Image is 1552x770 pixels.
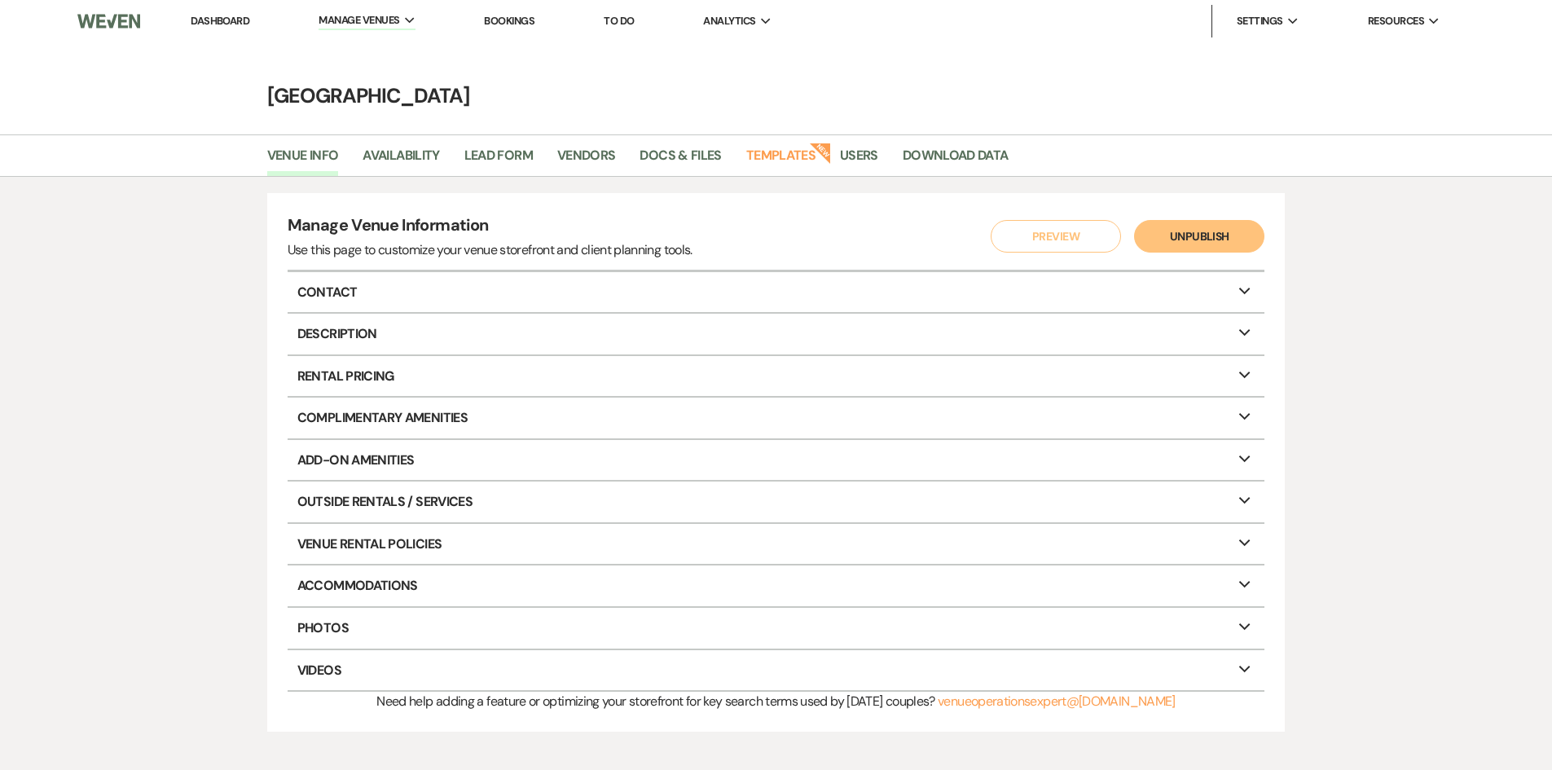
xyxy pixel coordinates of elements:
[288,398,1265,438] p: Complimentary Amenities
[288,565,1265,606] p: Accommodations
[191,14,249,28] a: Dashboard
[267,145,339,176] a: Venue Info
[288,314,1265,354] p: Description
[319,12,399,29] span: Manage Venues
[288,240,692,260] div: Use this page to customize your venue storefront and client planning tools.
[484,14,534,28] a: Bookings
[987,220,1117,253] a: Preview
[288,440,1265,481] p: Add-On Amenities
[77,4,139,38] img: Weven Logo
[746,145,816,176] a: Templates
[640,145,721,176] a: Docs & Files
[840,145,878,176] a: Users
[809,141,832,164] strong: New
[991,220,1121,253] button: Preview
[288,482,1265,522] p: Outside Rentals / Services
[903,145,1009,176] a: Download Data
[703,13,755,29] span: Analytics
[288,213,692,240] h4: Manage Venue Information
[363,145,439,176] a: Availability
[288,608,1265,649] p: Photos
[938,693,1176,710] a: venueoperationsexpert@[DOMAIN_NAME]
[288,524,1265,565] p: Venue Rental Policies
[376,693,934,710] span: Need help adding a feature or optimizing your storefront for key search terms used by [DATE] coup...
[1134,220,1264,253] button: Unpublish
[1368,13,1424,29] span: Resources
[464,145,533,176] a: Lead Form
[1237,13,1283,29] span: Settings
[288,356,1265,397] p: Rental Pricing
[288,650,1265,691] p: Videos
[557,145,616,176] a: Vendors
[604,14,634,28] a: To Do
[190,81,1363,110] h4: [GEOGRAPHIC_DATA]
[288,272,1265,313] p: Contact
